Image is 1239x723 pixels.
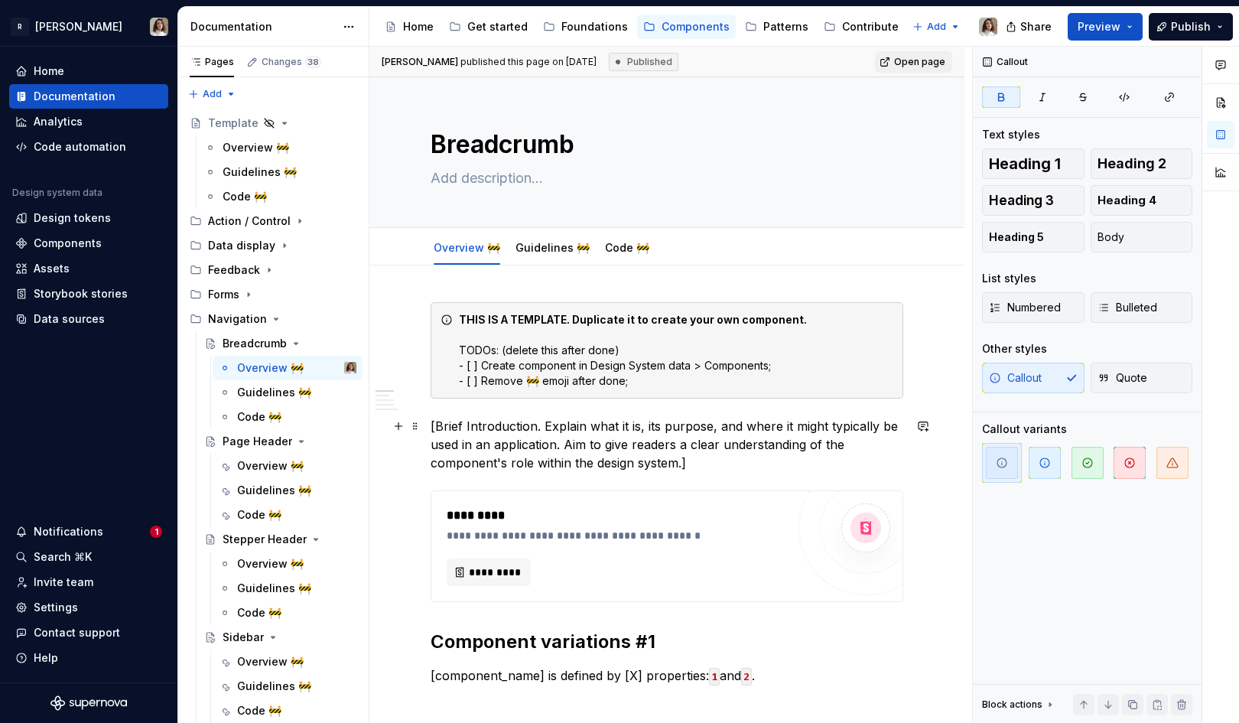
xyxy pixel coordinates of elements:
div: Overview 🚧 [428,231,506,263]
div: Code 🚧 [237,409,281,425]
div: Block actions [982,699,1042,711]
code: 1 [709,668,720,686]
button: Bulleted [1091,292,1193,323]
div: Action / Control [208,213,291,229]
span: Publish [1171,19,1211,34]
a: Data sources [9,307,168,331]
div: Data display [184,233,363,258]
div: Data sources [34,311,105,327]
a: Guidelines 🚧 [213,380,363,405]
a: Open page [875,51,952,73]
a: Contribute [818,15,905,39]
div: Design tokens [34,210,111,226]
textarea: Breadcrumb [428,126,900,163]
a: Code 🚧 [198,184,363,209]
div: Code 🚧 [237,703,281,718]
a: Patterns [739,15,815,39]
a: Breadcrumb [198,331,363,356]
button: Numbered [982,292,1085,323]
a: Storybook stories [9,282,168,306]
a: Overview 🚧Sandrina pereira [213,356,363,380]
div: Patterns [763,19,808,34]
div: Page Header [223,434,292,449]
span: 38 [305,56,321,68]
div: Overview 🚧 [237,360,304,376]
div: Guidelines 🚧 [223,164,297,180]
span: Share [1020,19,1052,34]
button: Search ⌘K [9,545,168,569]
a: Guidelines 🚧 [213,576,363,601]
div: Changes [262,56,321,68]
div: Analytics [34,114,83,129]
div: Components [662,19,730,34]
button: Heading 3 [982,185,1085,216]
button: Add [184,83,241,105]
div: Data display [208,238,275,253]
a: Code 🚧 [213,699,363,723]
button: Notifications1 [9,519,168,544]
button: R[PERSON_NAME]Sandrina pereira [3,10,174,43]
div: Feedback [208,262,260,278]
a: Settings [9,595,168,620]
img: Sandrina pereira [150,18,168,36]
a: Get started [443,15,534,39]
button: Heading 2 [1091,148,1193,179]
div: Code 🚧 [223,189,267,204]
div: Documentation [34,89,115,104]
span: Preview [1078,19,1120,34]
a: Guidelines 🚧 [198,160,363,184]
div: Code 🚧 [237,605,281,620]
a: Guidelines 🚧 [213,674,363,699]
div: Invite team [34,575,93,590]
div: Guidelines 🚧 [237,483,311,498]
button: Heading 1 [982,148,1085,179]
span: Heading 1 [989,156,1061,171]
div: Navigation [208,311,267,327]
button: Quote [1091,363,1193,393]
div: Home [34,64,64,79]
div: Forms [208,287,239,302]
a: Page Header [198,429,363,454]
a: Design tokens [9,206,168,230]
div: Navigation [184,307,363,331]
button: Add [908,16,965,37]
a: Overview 🚧 [434,241,500,254]
div: [PERSON_NAME] [35,19,122,34]
div: Design system data [12,187,102,199]
div: Sidebar [223,630,264,645]
a: Code 🚧 [213,405,363,429]
span: Heading 2 [1098,156,1166,171]
a: Supernova Logo [50,695,127,711]
div: Overview 🚧 [237,458,304,474]
a: Guidelines 🚧 [213,478,363,503]
code: 2 [741,668,752,686]
a: Home [9,59,168,83]
div: Block actions [982,694,1056,715]
div: Storybook stories [34,286,128,301]
span: Heading 5 [989,230,1044,245]
a: Overview 🚧 [198,135,363,160]
a: Home [379,15,440,39]
div: Code 🚧 [599,231,655,263]
a: Components [637,15,736,39]
span: Quote [1098,370,1147,386]
div: Guidelines 🚧 [237,679,311,694]
span: published this page on [DATE] [382,56,597,68]
span: Body [1098,230,1124,245]
img: Sandrina pereira [344,362,356,374]
button: Help [9,646,168,670]
a: Overview 🚧 [213,454,363,478]
a: Documentation [9,84,168,109]
div: Contribute [842,19,899,34]
div: Code 🚧 [237,507,281,523]
div: Breadcrumb [223,336,287,351]
div: Assets [34,261,70,276]
a: Foundations [537,15,634,39]
div: Template [208,116,259,131]
button: Heading 5 [982,222,1085,252]
button: Contact support [9,620,168,645]
div: Published [609,53,678,71]
div: Settings [34,600,78,615]
a: Components [9,231,168,256]
div: Help [34,650,58,666]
